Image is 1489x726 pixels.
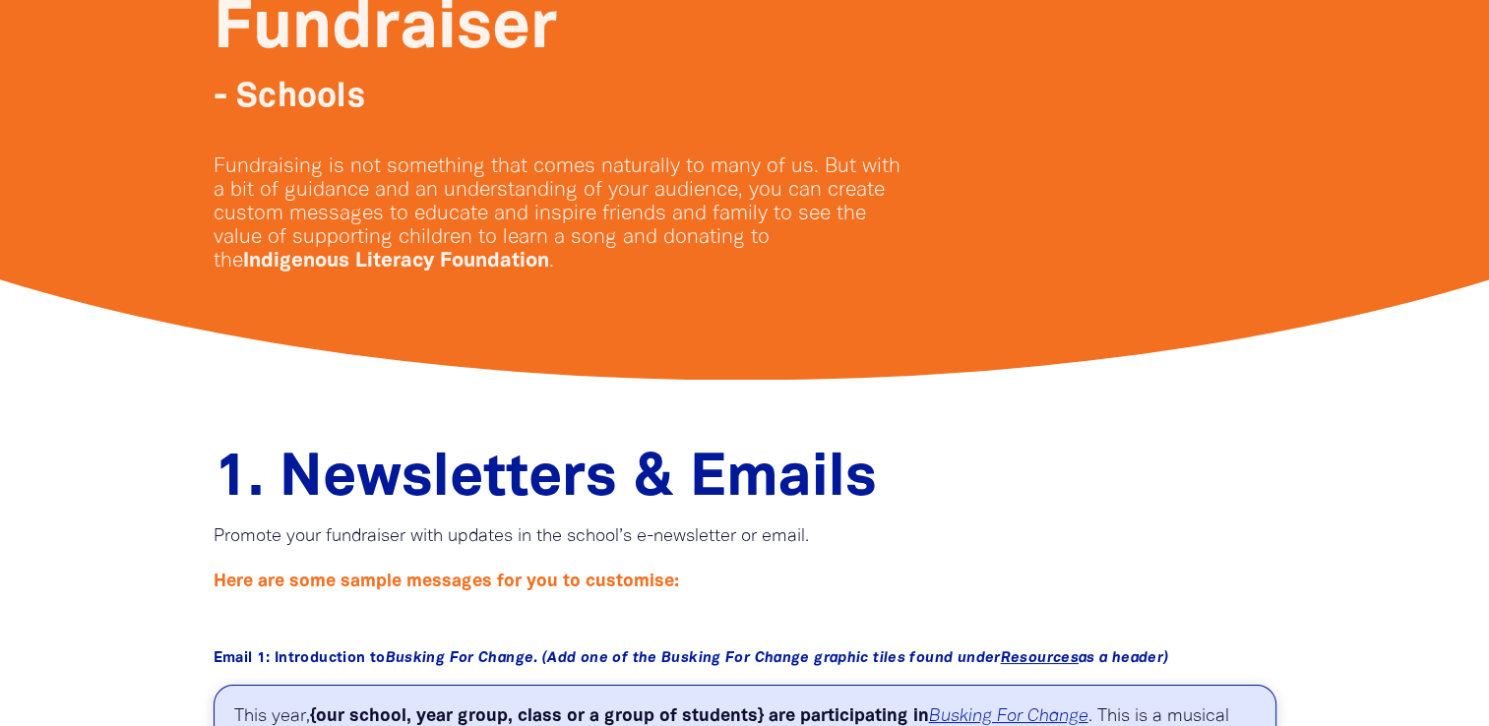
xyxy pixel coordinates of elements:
a: Busking For Change [929,708,1088,725]
a: Resources [1001,651,1079,665]
strong: Indigenous Literacy Foundation [243,252,549,271]
strong: {our school, year group, class or a group of students} are participating in [310,708,929,724]
span: 1. Newsletters & Emails [214,453,877,507]
p: Fundraising is not something that comes naturally to many of us. But with a bit of guidance and a... [214,155,902,273]
span: - Schools [214,83,365,113]
em: Busking For Change. (Add one of the Busking For Change graphic tiles found under [386,651,1001,665]
span: Email 1: Introduction to [214,651,1169,665]
em: as a header) [1079,651,1169,665]
span: Here are some sample messages for you to customise: [214,574,679,589]
p: Promote your fundraiser with updates in the school’s e-newsletter or email. [214,525,1276,549]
